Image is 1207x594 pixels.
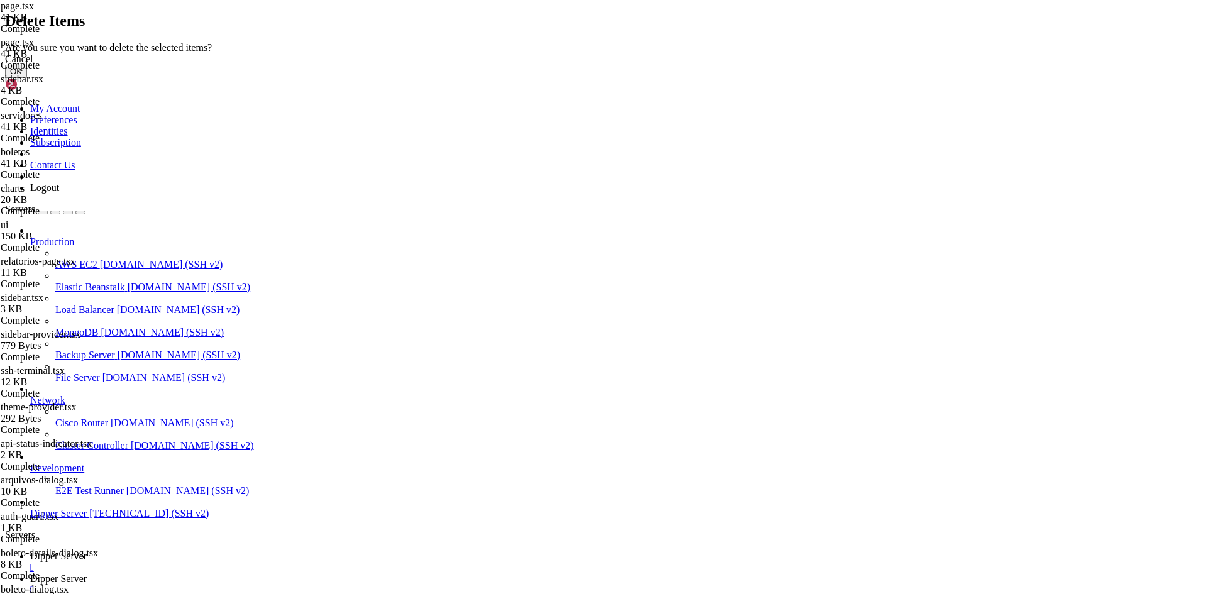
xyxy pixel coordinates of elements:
[1,511,120,534] span: auth-guard.tsx
[1,534,120,545] div: Complete
[1,292,120,315] span: sidebar.tsx
[5,176,1044,187] x-row: Invalid next.config.mjs options detected:
[5,69,20,79] span: npm
[20,5,45,15] span: error
[1,110,42,121] span: servidores
[20,91,45,101] span: error
[1,413,120,424] div: 292 Bytes
[10,304,25,314] span: 526
[35,272,40,282] span: x
[20,208,101,218] span: ▲ Next.js 15.2.4
[5,101,20,111] span: npm
[5,315,1044,326] x-row: | return (
[5,400,1044,411] x-row: Caused by:
[1,461,120,472] div: Complete
[5,486,40,496] span: [ERROR]
[1,37,34,48] span: page.tsx
[1,219,8,230] span: ui
[5,80,20,90] span: npm
[1,256,120,278] span: relatorios-page.tsx
[10,368,25,378] span: 531
[1,438,120,461] span: api-status-indicator.tsx
[5,197,1044,208] x-row: See more info here: [URL][DOMAIN_NAME]
[1,23,120,35] div: Complete
[1,74,120,96] span: sidebar.tsx
[5,91,1044,101] x-row: /root/.npm/_logs/2025-08-30T05_15_39_016Z-eresolve-report.txt
[1,206,120,217] div: Complete
[5,16,20,26] span: npm
[5,358,1044,368] x-row: | <div className="flex items-center justify-between mb-6">
[1,146,30,157] span: boletos
[1,158,120,169] div: 41 KB
[1,304,120,315] div: 3 KB
[5,58,20,69] span: npm
[5,37,20,47] span: npm
[1,329,80,339] span: sidebar-provider.tsx
[5,229,1044,240] x-row: Creating an optimized production build ...
[5,101,1044,112] x-row: A complete log of this run can be found in: /root/.npm/_logs/2025-08-30T05_15_39_016Z-debug-0.log
[5,283,1044,294] x-row: ,-[ :528:1]
[5,336,1044,347] x-row: :
[20,48,45,58] span: error
[185,497,190,507] div: (34, 46)
[10,326,25,336] span: 528
[1,183,25,194] span: charts
[1,183,120,206] span: charts
[1,278,120,290] div: Complete
[5,347,1044,358] x-row: | <div className="max-w-7xl mx-auto">
[1,547,98,558] span: boleto-details-dialog.tsx
[5,187,1044,197] x-row: Unrecognized key(s) in object: 'optimizeFonts' at "experimental"
[10,187,15,197] span: ⚠
[1,329,120,351] span: sidebar-provider.tsx
[10,358,25,368] span: 530
[1,547,120,570] span: boleto-details-dialog.tsx
[1,449,120,461] div: 2 KB
[1,146,120,169] span: boletos
[20,37,45,47] span: error
[10,176,15,186] span: ⚠
[10,294,25,304] span: 525
[1,194,120,206] div: 20 KB
[1,48,120,60] div: 41 KB
[1,242,120,253] div: Complete
[5,91,20,101] span: npm
[5,48,20,58] span: npm
[1,424,120,436] div: Complete
[1,438,92,449] span: api-status-indicator.tsx
[5,26,20,36] span: npm
[1,231,120,242] div: 150 KB
[5,326,1044,336] x-row: | <div className="min-h-screen bg-gradient-to-br from-slate-50 to-slate-100 dark:from-slate-900 d...
[10,347,25,357] span: 529
[1,315,120,326] div: Complete
[1,402,76,412] span: theme-provider.tsx
[5,432,1044,443] x-row: Import trace for requested module:
[10,315,25,325] span: 527
[1,522,120,534] div: 1 KB
[1,267,120,278] div: 11 KB
[5,240,1044,251] x-row: Failed to compile.
[1,133,120,144] div: Complete
[5,37,1044,48] x-row: this command with --force or --legacy-peer-deps
[20,283,251,293] span: /root/DipperIntegrated/app/servidores/page.tsx
[5,261,1044,272] x-row: ./app/servidores/page.tsx
[5,5,20,15] span: npm
[5,272,1044,283] x-row: Error: Unexpected token `div`. Expected jsx identifier
[1,60,120,71] div: Complete
[5,304,1044,315] x-row: |
[1,121,120,133] div: 41 KB
[1,475,120,497] span: arquivos-dialog.tsx
[1,365,120,388] span: ssh-terminal.tsx
[1,511,58,522] span: auth-guard.tsx
[1,74,43,84] span: sidebar.tsx
[5,5,1044,16] x-row: react-day-picker@"8.10.1" from the root project
[1,292,43,303] span: sidebar.tsx
[5,48,1044,58] x-row: to accept an incorrect (and potentially broken) dependency resolution.
[20,80,45,90] span: error
[35,112,251,122] span: Falha ao atualizar dependências do frontend
[1,110,120,133] span: servidores
[5,112,35,122] span: [WARN]
[1,1,34,11] span: page.tsx
[20,69,45,79] span: error
[10,336,25,346] span: ^^^
[1,475,78,485] span: arquivos-dialog.tsx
